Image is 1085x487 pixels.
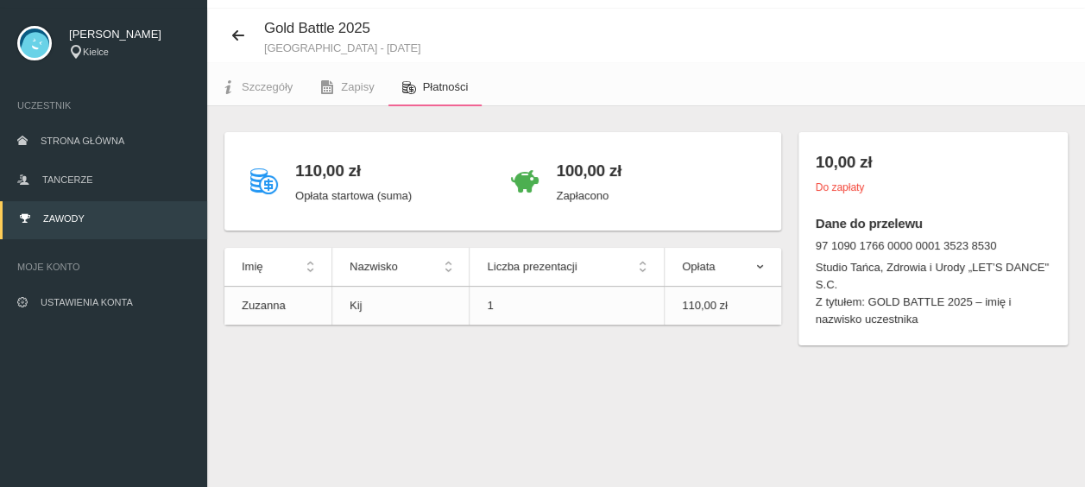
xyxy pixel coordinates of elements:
span: Uczestnik [17,97,190,114]
th: Imię [224,248,332,287]
td: 110,00 zł [665,287,781,326]
div: Kielce [69,45,190,60]
span: Płatności [423,80,469,93]
th: Nazwisko [332,248,470,287]
span: Ustawienia konta [41,297,133,307]
td: 1 [470,287,665,326]
span: Zawody [43,213,85,224]
img: svg [17,26,52,60]
span: Szczegóły [242,80,293,93]
th: Liczba prezentacji [470,248,665,287]
dd: Z tytułem: GOLD BATTLE 2025 – imię i nazwisko uczestnika [816,294,1050,328]
td: Zuzanna [224,287,332,326]
span: [PERSON_NAME] [69,26,190,43]
a: Szczegóły [207,68,306,106]
h4: 10,00 zł [816,149,1050,174]
span: Moje konto [17,258,190,275]
td: Kij [332,287,470,326]
dd: Studio Tańca, Zdrowia i Urody „LET’S DANCE" S.C. [816,259,1050,294]
p: Zapłacono [556,187,621,205]
th: Opłata [665,248,781,287]
p: Opłata startowa (suma) [295,187,412,205]
span: Zapisy [341,80,374,93]
span: Gold Battle 2025 [264,20,370,36]
h6: Dane do przelewu [816,213,1050,233]
small: Do zapłaty [816,181,864,193]
a: Zapisy [306,68,388,106]
h4: 100,00 zł [556,158,621,183]
span: Tancerze [42,174,92,185]
h4: 110,00 zł [295,158,412,183]
a: Płatności [388,68,483,106]
dt: 97 1090 1766 0000 0001 3523 8530 [816,237,1050,255]
span: Strona główna [41,136,124,146]
small: [GEOGRAPHIC_DATA] - [DATE] [264,42,420,54]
